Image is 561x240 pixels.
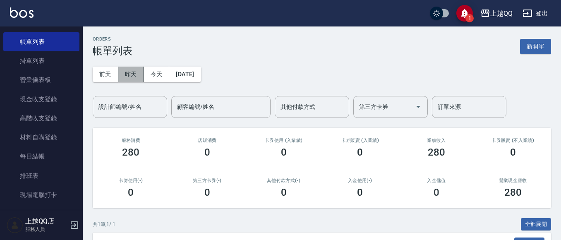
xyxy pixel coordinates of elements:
div: 上越QQ [490,8,513,19]
h3: 280 [122,146,139,158]
h3: 0 [357,187,363,198]
a: 新開單 [520,42,551,50]
a: 現場電腦打卡 [3,185,79,204]
h2: 入金使用(-) [332,178,388,183]
a: 營業儀表板 [3,70,79,89]
h3: 0 [357,146,363,158]
h3: 0 [510,146,516,158]
button: 昨天 [118,67,144,82]
button: 登出 [519,6,551,21]
button: 預約管理 [3,208,79,229]
h2: ORDERS [93,36,132,42]
h3: 0 [281,187,287,198]
p: 共 1 筆, 1 / 1 [93,221,115,228]
h3: 0 [281,146,287,158]
h2: 卡券使用 (入業績) [255,138,312,143]
h2: 卡券使用(-) [103,178,159,183]
h2: 卡券販賣 (入業績) [332,138,388,143]
h3: 280 [504,187,522,198]
h3: 帳單列表 [93,45,132,57]
h2: 其他付款方式(-) [255,178,312,183]
img: Logo [10,7,34,18]
h3: 0 [204,146,210,158]
h3: 280 [428,146,445,158]
a: 高階收支登錄 [3,109,79,128]
h2: 店販消費 [179,138,236,143]
h2: 營業現金應收 [484,178,541,183]
a: 現金收支登錄 [3,90,79,109]
a: 材料自購登錄 [3,128,79,147]
h3: 0 [128,187,134,198]
h2: 業績收入 [408,138,465,143]
h2: 入金儲值 [408,178,465,183]
h5: 上越QQ店 [25,217,67,226]
button: 上越QQ [477,5,516,22]
h3: 0 [204,187,210,198]
h2: 卡券販賣 (不入業績) [484,138,541,143]
a: 排班表 [3,166,79,185]
img: Person [7,217,23,233]
button: save [456,5,473,22]
h2: 第三方卡券(-) [179,178,236,183]
button: [DATE] [169,67,201,82]
h3: 0 [434,187,439,198]
a: 掛單列表 [3,51,79,70]
h3: 服務消費 [103,138,159,143]
button: 今天 [144,67,170,82]
button: Open [412,100,425,113]
button: 新開單 [520,39,551,54]
a: 每日結帳 [3,147,79,166]
span: 1 [465,14,474,22]
a: 帳單列表 [3,32,79,51]
button: 前天 [93,67,118,82]
p: 服務人員 [25,226,67,233]
button: 全部展開 [521,218,551,231]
